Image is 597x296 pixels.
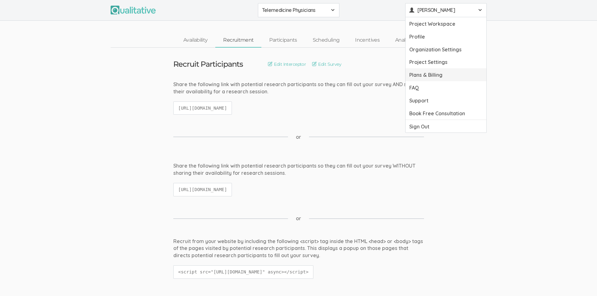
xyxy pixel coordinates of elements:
a: Organization Settings [406,43,486,56]
h3: Recruit Participants [173,60,243,68]
div: Recruit from your website by including the following <script> tag inside the HTML <head> or <body... [173,238,424,259]
code: [URL][DOMAIN_NAME] [173,101,232,115]
span: or [296,215,301,222]
button: Telemedicine Physicians [258,3,339,17]
a: FAQ [406,81,486,94]
a: Recruitment [215,34,261,47]
a: Analysis [387,34,422,47]
a: Availability [175,34,215,47]
span: [PERSON_NAME] [417,7,474,14]
a: Plans & Billing [406,68,486,81]
a: Profile [406,30,486,43]
span: Telemedicine Physicians [262,7,327,14]
div: Share the following link with potential research participants so they can fill out your survey WI... [173,162,424,177]
span: or [296,133,301,141]
iframe: Chat Widget [566,266,597,296]
a: Participants [261,34,305,47]
a: Support [406,94,486,107]
a: Project Settings [406,55,486,68]
a: Project Workspace [406,17,486,30]
a: Incentives [347,34,387,47]
a: Book Free Consultation [406,107,486,120]
code: [URL][DOMAIN_NAME] [173,183,232,196]
img: Qualitative [111,6,156,14]
a: Scheduling [305,34,348,47]
a: Sign Out [406,120,486,133]
code: <script src="[URL][DOMAIN_NAME]" async></script> [173,265,314,279]
div: Share the following link with potential research participants so they can fill out your survey AN... [173,81,424,95]
a: Edit Interceptor [268,61,306,68]
button: [PERSON_NAME] [405,3,487,17]
a: Edit Survey [312,61,341,68]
